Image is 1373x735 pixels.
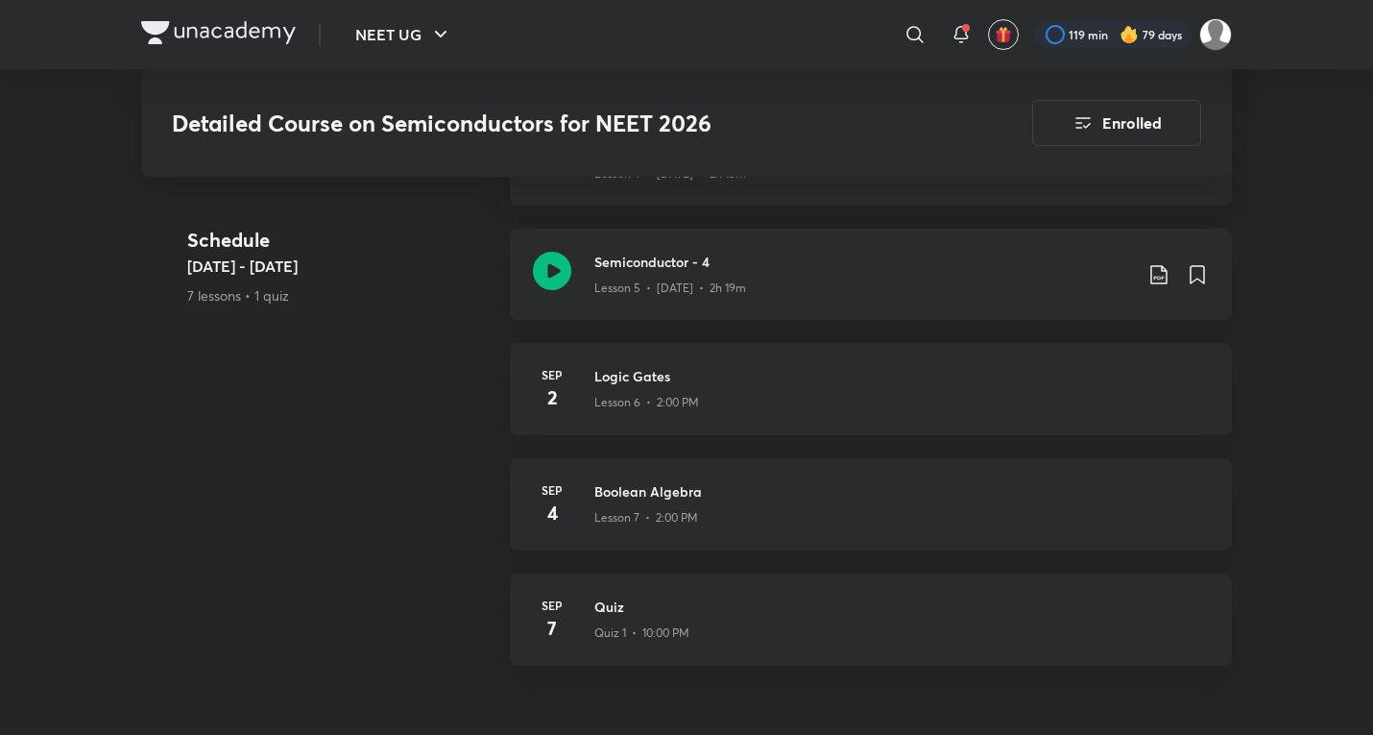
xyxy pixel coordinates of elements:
[533,383,571,412] h4: 2
[187,226,494,255] h4: Schedule
[995,26,1012,43] img: avatar
[1199,18,1232,51] img: Kushagra Singh
[594,597,1209,617] h3: Quiz
[141,21,296,44] img: Company Logo
[533,481,571,499] h6: Sep
[172,110,924,137] h3: Detailed Course on Semiconductors for NEET 2026
[187,285,494,306] p: 7 lessons • 1 quiz
[510,574,1232,689] a: Sep7QuizQuiz 1 • 10:00 PM
[510,343,1232,458] a: Sep2Logic GatesLesson 6 • 2:00 PM
[988,19,1019,50] button: avatar
[533,614,571,643] h4: 7
[510,229,1232,343] a: Semiconductor - 4Lesson 5 • [DATE] • 2h 19m
[594,366,1209,386] h3: Logic Gates
[533,366,571,383] h6: Sep
[594,280,746,297] p: Lesson 5 • [DATE] • 2h 19m
[533,597,571,614] h6: Sep
[1120,25,1139,44] img: streak
[141,21,296,49] a: Company Logo
[594,509,698,527] p: Lesson 7 • 2:00 PM
[594,252,1132,272] h3: Semiconductor - 4
[594,394,699,411] p: Lesson 6 • 2:00 PM
[1032,100,1201,146] button: Enrolled
[533,499,571,527] h4: 4
[187,255,494,278] h5: [DATE] - [DATE]
[594,625,689,642] p: Quiz 1 • 10:00 PM
[344,15,464,54] button: NEET UG
[594,481,1209,502] h3: Boolean Algebra
[510,458,1232,574] a: Sep4Boolean AlgebraLesson 7 • 2:00 PM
